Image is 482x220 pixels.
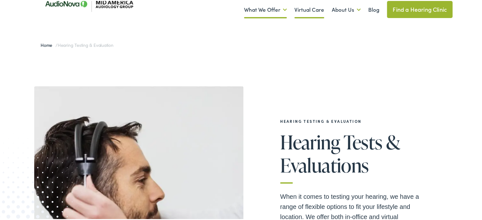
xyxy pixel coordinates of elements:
[58,41,113,47] span: Hearing Testing & Evaluation
[41,41,55,47] a: Home
[280,154,369,175] span: Evaluations
[280,118,432,123] h2: Hearing Testing & Evaluation
[280,131,340,152] span: Hearing
[41,41,113,47] span: /
[344,131,382,152] span: Tests
[386,131,400,152] span: &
